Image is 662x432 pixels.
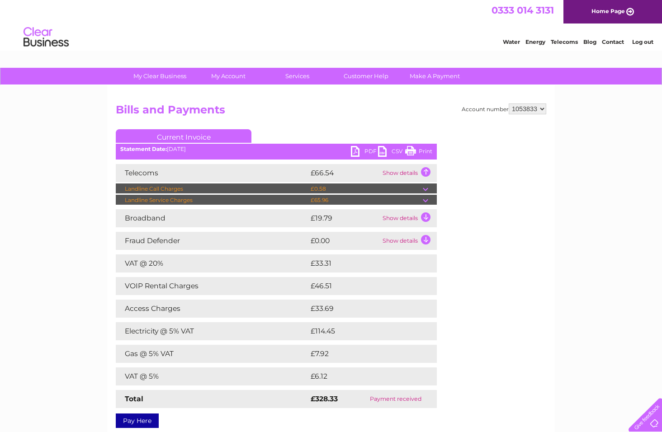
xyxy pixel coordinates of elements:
td: Access Charges [116,300,308,318]
td: Show details [380,209,437,227]
a: My Clear Business [123,68,197,85]
td: £114.45 [308,322,420,340]
td: Landline Service Charges [116,195,308,206]
td: Broadband [116,209,308,227]
a: Customer Help [329,68,403,85]
h2: Bills and Payments [116,103,546,121]
td: Show details [380,164,437,182]
td: Payment received [355,390,437,408]
a: Make A Payment [397,68,472,85]
td: Gas @ 5% VAT [116,345,308,363]
td: VOIP Rental Charges [116,277,308,295]
td: £33.31 [308,254,417,272]
a: Energy [525,38,545,45]
td: £0.58 [308,183,423,194]
td: £6.12 [308,367,414,385]
td: Electricity @ 5% VAT [116,322,308,340]
a: Water [503,38,520,45]
td: Show details [380,232,437,250]
a: Log out [632,38,653,45]
a: Blog [583,38,596,45]
td: £66.54 [308,164,380,182]
td: £19.79 [308,209,380,227]
b: Statement Date: [120,146,167,152]
a: Pay Here [116,413,159,428]
td: £65.96 [308,195,423,206]
a: My Account [191,68,266,85]
a: CSV [378,146,405,159]
td: VAT @ 5% [116,367,308,385]
strong: £328.33 [311,394,338,403]
a: Contact [602,38,624,45]
a: Current Invoice [116,129,251,143]
a: Telecoms [551,38,578,45]
div: Account number [462,103,546,114]
img: logo.png [23,23,69,51]
td: Landline Call Charges [116,183,308,194]
td: £33.69 [308,300,419,318]
a: 0333 014 3131 [492,5,554,16]
div: [DATE] [116,146,437,152]
td: VAT @ 20% [116,254,308,272]
div: Clear Business is a trading name of Verastar Limited (registered in [GEOGRAPHIC_DATA] No. 3667643... [118,5,545,44]
td: £7.92 [308,345,416,363]
strong: Total [125,394,143,403]
td: £46.51 [308,277,418,295]
td: £0.00 [308,232,380,250]
a: Print [405,146,432,159]
td: Fraud Defender [116,232,308,250]
a: PDF [351,146,378,159]
a: Services [260,68,335,85]
td: Telecoms [116,164,308,182]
